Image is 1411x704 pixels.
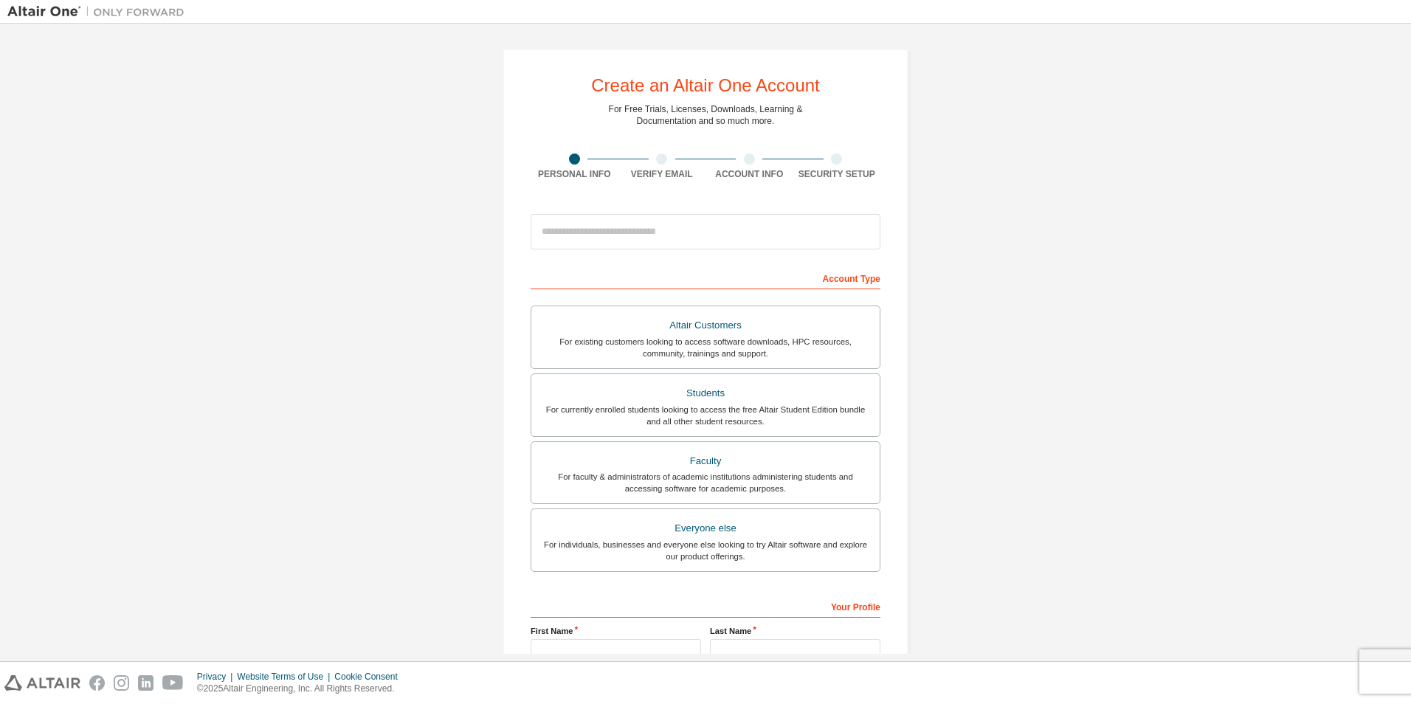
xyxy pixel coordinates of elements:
p: © 2025 Altair Engineering, Inc. All Rights Reserved. [197,683,407,695]
div: Account Type [531,266,880,289]
div: Create an Altair One Account [591,77,820,94]
div: Altair Customers [540,315,871,336]
div: Website Terms of Use [237,671,334,683]
div: Privacy [197,671,237,683]
img: facebook.svg [89,675,105,691]
div: For currently enrolled students looking to access the free Altair Student Edition bundle and all ... [540,404,871,427]
div: For faculty & administrators of academic institutions administering students and accessing softwa... [540,471,871,494]
div: Personal Info [531,168,618,180]
div: Security Setup [793,168,881,180]
div: Faculty [540,451,871,472]
img: altair_logo.svg [4,675,80,691]
div: For existing customers looking to access software downloads, HPC resources, community, trainings ... [540,336,871,359]
div: Account Info [705,168,793,180]
label: Last Name [710,625,880,637]
img: youtube.svg [162,675,184,691]
div: Students [540,383,871,404]
img: instagram.svg [114,675,129,691]
label: First Name [531,625,701,637]
div: Verify Email [618,168,706,180]
div: For Free Trials, Licenses, Downloads, Learning & Documentation and so much more. [609,103,803,127]
img: linkedin.svg [138,675,153,691]
div: Everyone else [540,518,871,539]
div: For individuals, businesses and everyone else looking to try Altair software and explore our prod... [540,539,871,562]
div: Cookie Consent [334,671,406,683]
img: Altair One [7,4,192,19]
div: Your Profile [531,594,880,618]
